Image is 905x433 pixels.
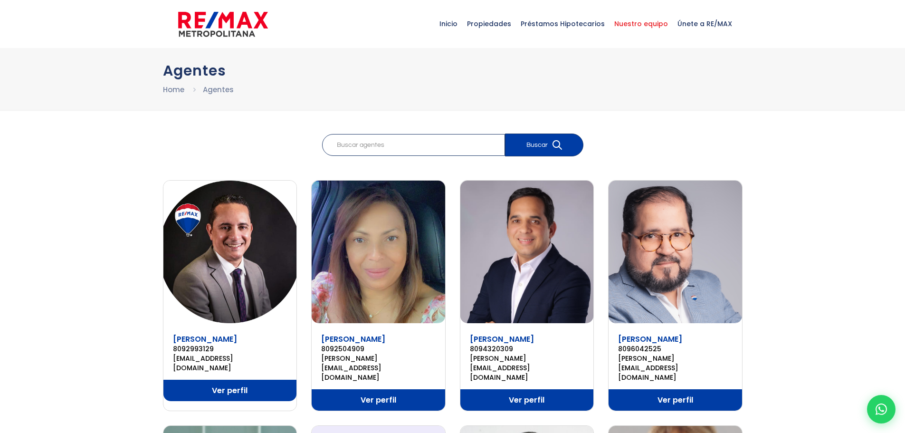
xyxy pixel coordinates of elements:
[312,181,445,323] img: Aida Franco
[163,62,743,79] h1: Agentes
[470,354,584,382] a: [PERSON_NAME][EMAIL_ADDRESS][DOMAIN_NAME]
[673,10,737,38] span: Únete a RE/MAX
[505,134,583,156] button: Buscar
[203,84,234,96] li: Agentes
[163,380,297,401] a: Ver perfil
[163,181,297,323] img: Abrahan Batista
[178,10,268,38] img: remax-metropolitana-logo
[460,181,594,323] img: Alberto Bogaert
[321,354,436,382] a: [PERSON_NAME][EMAIL_ADDRESS][DOMAIN_NAME]
[609,181,742,323] img: Alberto Francis
[312,389,445,411] a: Ver perfil
[173,334,237,345] a: [PERSON_NAME]
[470,344,584,354] a: 8094320309
[618,354,733,382] a: [PERSON_NAME][EMAIL_ADDRESS][DOMAIN_NAME]
[462,10,516,38] span: Propiedades
[516,10,610,38] span: Préstamos Hipotecarios
[163,85,184,95] a: Home
[435,10,462,38] span: Inicio
[609,389,742,411] a: Ver perfil
[321,334,385,345] a: [PERSON_NAME]
[322,134,505,156] input: Buscar agentes
[173,354,287,373] a: [EMAIL_ADDRESS][DOMAIN_NAME]
[610,10,673,38] span: Nuestro equipo
[618,334,682,345] a: [PERSON_NAME]
[460,389,594,411] a: Ver perfil
[173,344,287,354] a: 8092993129
[470,334,534,345] a: [PERSON_NAME]
[321,344,436,354] a: 8092504909
[618,344,733,354] a: 8096042525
